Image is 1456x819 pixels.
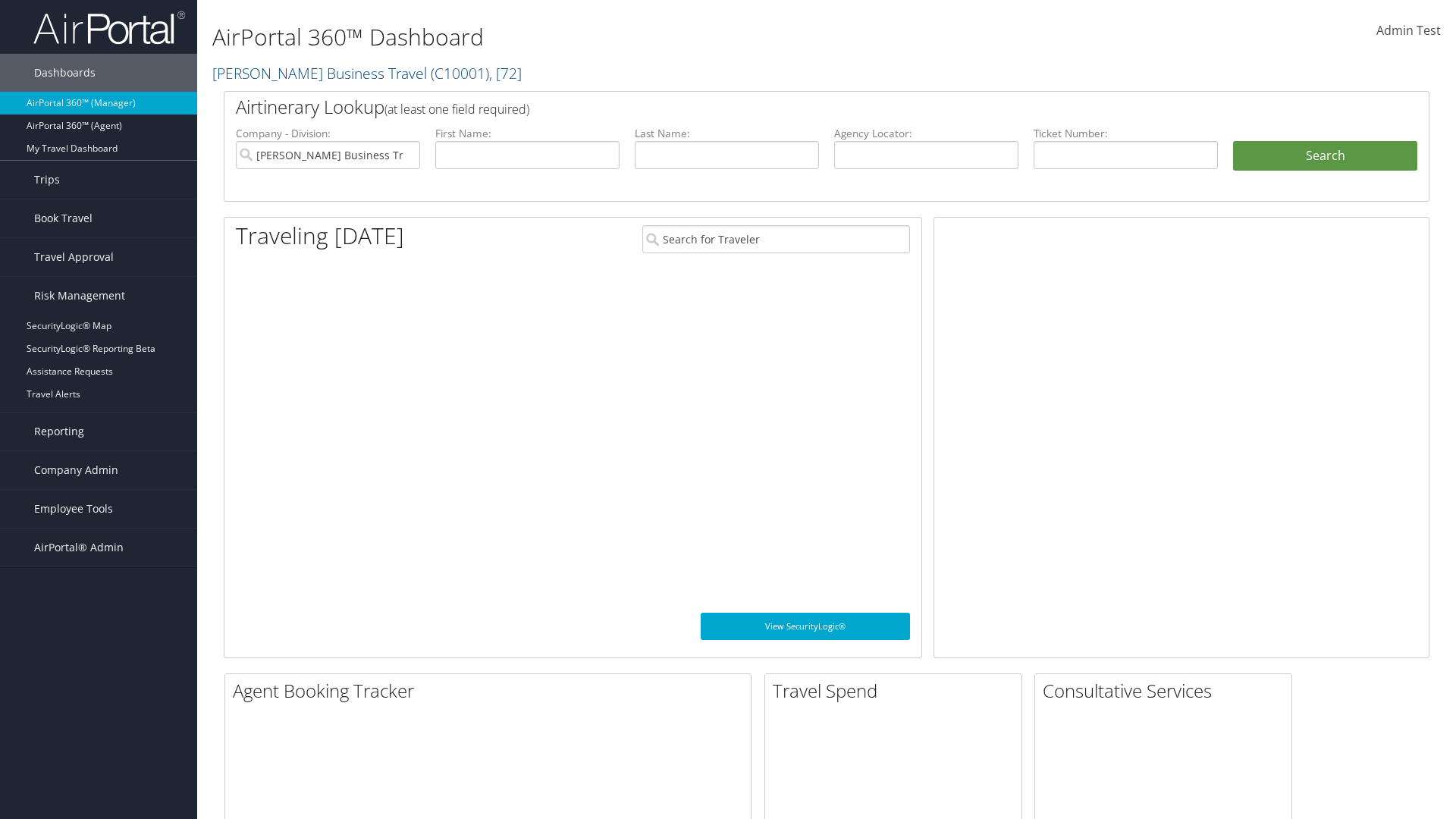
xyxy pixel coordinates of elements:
[834,126,1018,141] label: Agency Locator:
[33,10,185,45] img: airportal-logo.png
[34,161,60,199] span: Trips
[773,678,1021,704] h2: Travel Spend
[236,126,420,141] label: Company - Division:
[34,529,124,566] span: AirPortal® Admin
[34,277,125,315] span: Risk Management
[489,63,522,83] span: , [ 72 ]
[236,220,404,252] h1: Traveling [DATE]
[384,101,529,118] span: (at least one field required)
[212,63,522,83] a: [PERSON_NAME] Business Travel
[34,413,84,450] span: Reporting
[642,225,910,253] input: Search for Traveler
[431,63,489,83] span: ( C10001 )
[236,94,1317,120] h2: Airtinerary Lookup
[34,54,96,92] span: Dashboards
[233,678,751,704] h2: Agent Booking Tracker
[1376,22,1441,39] span: Admin Test
[1233,141,1417,171] button: Search
[212,21,1031,53] h1: AirPortal 360™ Dashboard
[34,490,113,528] span: Employee Tools
[34,199,93,237] span: Book Travel
[1034,126,1218,141] label: Ticket Number:
[1043,678,1291,704] h2: Consultative Services
[34,451,118,489] span: Company Admin
[635,126,819,141] label: Last Name:
[435,126,620,141] label: First Name:
[34,238,114,276] span: Travel Approval
[1376,8,1441,55] a: Admin Test
[701,613,910,640] a: View SecurityLogic®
